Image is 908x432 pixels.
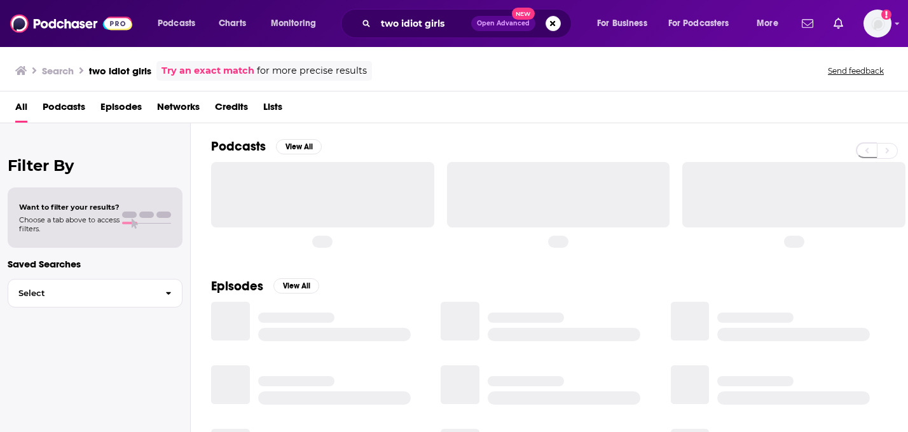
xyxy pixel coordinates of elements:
[215,97,248,123] a: Credits
[829,13,848,34] a: Show notifications dropdown
[748,13,794,34] button: open menu
[262,13,333,34] button: open menu
[588,13,663,34] button: open menu
[211,138,322,154] a: PodcastsView All
[211,278,319,294] a: EpisodesView All
[8,156,182,175] h2: Filter By
[15,97,27,123] a: All
[512,8,535,20] span: New
[162,64,254,78] a: Try an exact match
[158,15,195,32] span: Podcasts
[257,64,367,78] span: for more precise results
[219,15,246,32] span: Charts
[19,203,120,212] span: Want to filter your results?
[863,10,891,37] span: Logged in as rhyleeawpr
[211,278,263,294] h2: Episodes
[210,13,254,34] a: Charts
[824,65,888,76] button: Send feedback
[8,258,182,270] p: Saved Searches
[668,15,729,32] span: For Podcasters
[353,9,584,38] div: Search podcasts, credits, & more...
[10,11,132,36] img: Podchaser - Follow, Share and Rate Podcasts
[273,278,319,294] button: View All
[211,138,266,154] h2: Podcasts
[863,10,891,37] button: Show profile menu
[276,139,322,154] button: View All
[597,15,647,32] span: For Business
[89,65,151,77] h3: two idiot girls
[149,13,212,34] button: open menu
[376,13,471,34] input: Search podcasts, credits, & more...
[271,15,316,32] span: Monitoring
[471,16,535,31] button: Open AdvancedNew
[660,13,748,34] button: open menu
[8,279,182,307] button: Select
[42,65,74,77] h3: Search
[263,97,282,123] a: Lists
[43,97,85,123] a: Podcasts
[863,10,891,37] img: User Profile
[477,20,530,27] span: Open Advanced
[19,215,120,233] span: Choose a tab above to access filters.
[8,289,155,297] span: Select
[881,10,891,20] svg: Add a profile image
[100,97,142,123] a: Episodes
[797,13,818,34] a: Show notifications dropdown
[757,15,778,32] span: More
[157,97,200,123] a: Networks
